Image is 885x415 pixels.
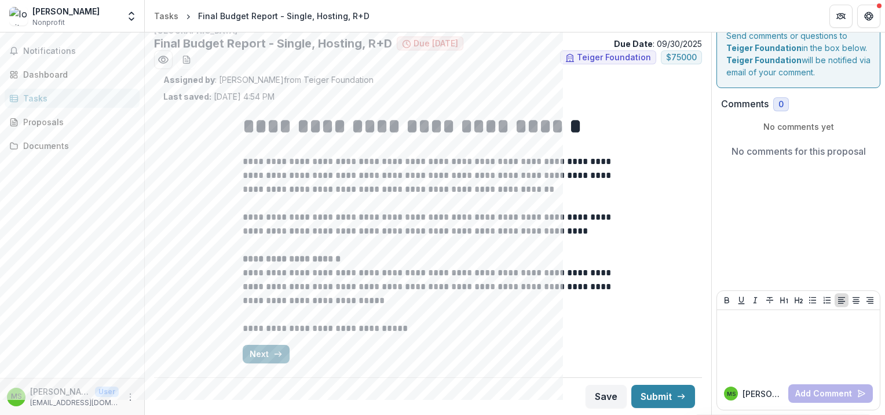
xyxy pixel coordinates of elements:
button: Next [243,345,290,363]
button: Partners [829,5,853,28]
button: Submit [631,385,695,408]
span: 0 [778,100,784,110]
button: Preview c6412cd3-505d-472c-8eb9-f1f211348cda.pdf [154,50,173,69]
button: Italicize [748,293,762,307]
nav: breadcrumb [149,8,374,24]
p: : [PERSON_NAME] from Teiger Foundation [163,74,693,86]
button: Bullet List [806,293,820,307]
a: Dashboard [5,65,140,84]
a: Tasks [5,89,140,108]
a: Tasks [149,8,183,24]
button: Bold [720,293,734,307]
p: User [95,387,119,397]
span: Due [DATE] [414,39,458,49]
button: Ordered List [820,293,834,307]
a: Proposals [5,112,140,132]
p: [PERSON_NAME] [30,385,90,398]
button: Save [586,385,627,408]
button: Strike [763,293,777,307]
strong: Teiger Foundation [726,43,802,53]
button: Open entity switcher [123,5,140,28]
h2: Comments [721,99,769,110]
p: No comments for this proposal [732,144,866,158]
button: Add Comment [788,384,873,403]
button: Notifications [5,42,140,60]
strong: Assigned by [163,75,215,85]
span: Nonprofit [32,17,65,28]
p: [PERSON_NAME] [743,388,784,400]
p: : 09/30/2025 [614,38,702,50]
button: Heading 1 [777,293,791,307]
strong: Due Date [614,39,653,49]
div: [PERSON_NAME] [32,5,100,17]
button: Heading 2 [792,293,806,307]
button: Align Right [863,293,877,307]
p: [EMAIL_ADDRESS][DOMAIN_NAME] [30,398,119,408]
button: download-word-button [177,50,196,69]
span: $ 75000 [666,53,697,63]
span: Teiger Foundation [577,53,651,63]
div: Final Budget Report - Single, Hosting, R+D [198,10,370,22]
div: Documents [23,140,130,152]
button: Underline [734,293,748,307]
p: [DATE] 4:54 PM [163,90,275,103]
div: Send comments or questions to in the box below. will be notified via email of your comment. [716,20,880,88]
button: Get Help [857,5,880,28]
img: Ionit Behar [9,7,28,26]
h2: Final Budget Report - Single, Hosting, R+D [154,37,392,50]
span: Notifications [23,46,135,56]
p: No comments yet [721,121,876,133]
div: Tasks [23,92,130,104]
button: Align Left [835,293,849,307]
div: Melissa Steins [11,393,22,401]
div: Proposals [23,116,130,128]
a: Documents [5,136,140,155]
div: Dashboard [23,68,130,81]
strong: Teiger Foundation [726,55,802,65]
button: Align Center [849,293,863,307]
div: Tasks [154,10,178,22]
strong: Last saved: [163,92,211,101]
button: More [123,390,137,404]
div: Melissa Steins [727,391,736,397]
